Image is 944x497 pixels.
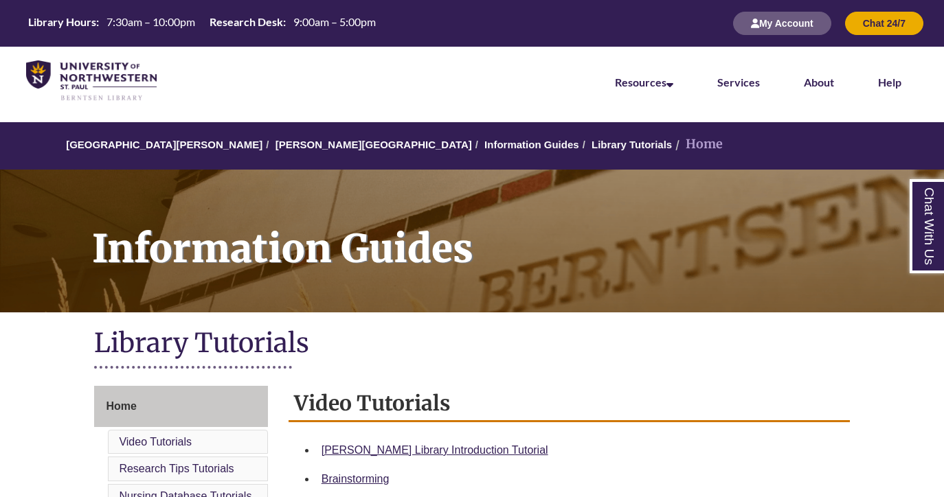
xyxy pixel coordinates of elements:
[77,170,944,294] h1: Information Guides
[804,76,834,89] a: About
[592,139,672,150] a: Library Tutorials
[615,76,673,89] a: Resources
[119,436,192,448] a: Video Tutorials
[106,400,136,412] span: Home
[119,463,234,474] a: Research Tips Tutorials
[733,17,831,29] a: My Account
[23,14,101,30] th: Library Hours:
[322,473,390,485] a: Brainstorming
[23,14,381,33] a: Hours Today
[717,76,760,89] a: Services
[94,386,267,427] a: Home
[322,444,548,456] a: [PERSON_NAME] Library Introduction Tutorial
[733,12,831,35] button: My Account
[26,60,157,102] img: UNWSP Library Logo
[23,14,381,32] table: Hours Today
[672,135,723,154] li: Home
[106,15,195,28] span: 7:30am – 10:00pm
[276,139,472,150] a: [PERSON_NAME][GEOGRAPHIC_DATA]
[878,76,901,89] a: Help
[845,17,923,29] a: Chat 24/7
[204,14,288,30] th: Research Desk:
[66,139,262,150] a: [GEOGRAPHIC_DATA][PERSON_NAME]
[845,12,923,35] button: Chat 24/7
[289,386,850,422] h2: Video Tutorials
[293,15,376,28] span: 9:00am – 5:00pm
[484,139,579,150] a: Information Guides
[94,326,849,362] h1: Library Tutorials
